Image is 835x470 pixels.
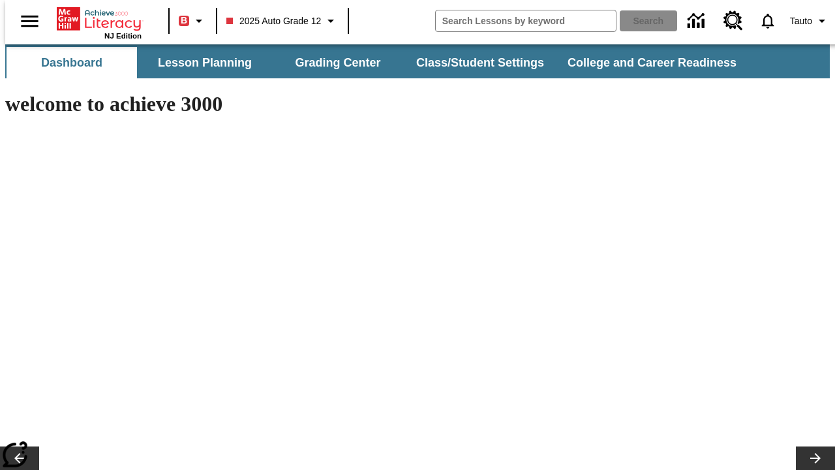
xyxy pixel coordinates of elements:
span: NJ Edition [104,32,142,40]
button: Lesson Planning [140,47,270,78]
button: Boost Class color is red. Change class color [174,9,212,33]
h1: welcome to achieve 3000 [5,92,569,116]
button: Grading Center [273,47,403,78]
a: Home [57,6,142,32]
button: Profile/Settings [785,9,835,33]
div: Home [57,5,142,40]
span: B [181,12,187,29]
button: College and Career Readiness [557,47,747,78]
button: Class/Student Settings [406,47,554,78]
a: Data Center [680,3,716,39]
a: Notifications [751,4,785,38]
button: Class: 2025 Auto Grade 12, Select your class [221,9,344,33]
button: Open side menu [10,2,49,40]
button: Lesson carousel, Next [796,446,835,470]
span: 2025 Auto Grade 12 [226,14,321,28]
div: SubNavbar [5,44,830,78]
button: Dashboard [7,47,137,78]
a: Resource Center, Will open in new tab [716,3,751,39]
input: search field [436,10,616,31]
span: Tauto [790,14,812,28]
div: SubNavbar [5,47,748,78]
